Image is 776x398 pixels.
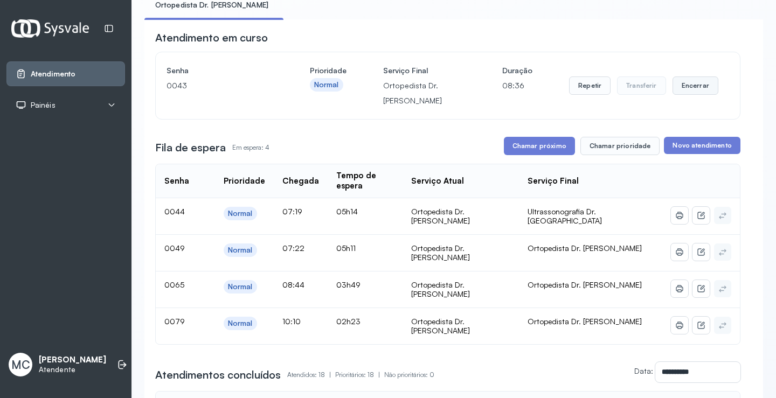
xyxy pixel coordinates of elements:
[155,367,281,382] h3: Atendimentos concluídos
[164,176,189,186] div: Senha
[664,137,740,154] button: Novo atendimento
[11,19,89,37] img: Logotipo do estabelecimento
[282,243,304,253] span: 07:22
[528,176,579,186] div: Serviço Final
[528,317,642,326] span: Ortopedista Dr. [PERSON_NAME]
[228,319,253,328] div: Normal
[155,30,268,45] h3: Atendimento em curso
[164,317,185,326] span: 0079
[336,207,358,216] span: 05h14
[282,317,301,326] span: 10:10
[31,101,56,110] span: Painéis
[528,207,602,226] span: Ultrassonografia Dr. [GEOGRAPHIC_DATA]
[228,282,253,291] div: Normal
[580,137,660,155] button: Chamar prioridade
[617,76,666,95] button: Transferir
[673,76,718,95] button: Encerrar
[164,207,185,216] span: 0044
[336,243,356,253] span: 05h11
[16,68,116,79] a: Atendimento
[383,63,466,78] h4: Serviço Final
[528,243,642,253] span: Ortopedista Dr. [PERSON_NAME]
[31,69,75,79] span: Atendimento
[228,246,253,255] div: Normal
[228,209,253,218] div: Normal
[310,63,347,78] h4: Prioridade
[383,78,466,108] p: Ortopedista Dr. [PERSON_NAME]
[569,76,611,95] button: Repetir
[232,140,269,155] p: Em espera: 4
[167,63,273,78] h4: Senha
[502,63,532,78] h4: Duração
[411,176,464,186] div: Serviço Atual
[39,365,106,374] p: Atendente
[282,176,319,186] div: Chegada
[411,317,510,336] div: Ortopedista Dr. [PERSON_NAME]
[336,280,361,289] span: 03h49
[411,207,510,226] div: Ortopedista Dr. [PERSON_NAME]
[164,280,184,289] span: 0065
[528,280,642,289] span: Ortopedista Dr. [PERSON_NAME]
[282,207,302,216] span: 07:19
[411,280,510,299] div: Ortopedista Dr. [PERSON_NAME]
[314,80,339,89] div: Normal
[282,280,304,289] span: 08:44
[167,78,273,93] p: 0043
[335,367,384,382] p: Prioritários: 18
[224,176,265,186] div: Prioridade
[287,367,335,382] p: Atendidos: 18
[164,243,185,253] span: 0049
[634,366,653,375] label: Data:
[336,171,394,191] div: Tempo de espera
[504,137,575,155] button: Chamar próximo
[336,317,361,326] span: 02h23
[411,243,510,262] div: Ortopedista Dr. [PERSON_NAME]
[329,371,331,379] span: |
[384,367,434,382] p: Não prioritários: 0
[155,140,226,155] h3: Fila de espera
[502,78,532,93] p: 08:36
[39,355,106,365] p: [PERSON_NAME]
[378,371,380,379] span: |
